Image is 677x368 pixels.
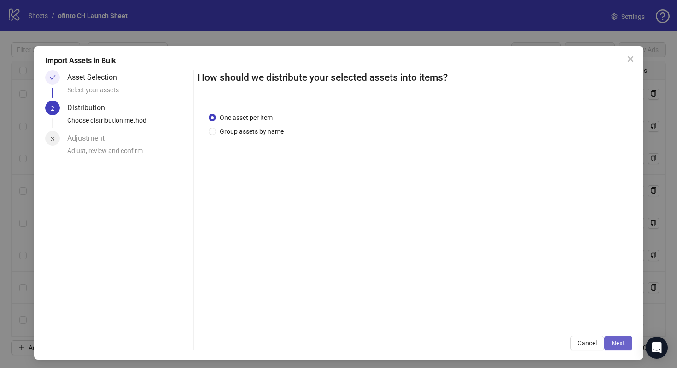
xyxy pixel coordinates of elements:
div: Open Intercom Messenger [646,337,668,359]
span: check [49,74,56,81]
button: Cancel [570,336,604,350]
div: Choose distribution method [67,115,190,131]
span: Cancel [578,339,597,347]
span: 2 [51,105,54,112]
span: Next [612,339,625,347]
div: Import Assets in Bulk [45,55,632,66]
div: Adjustment [67,131,112,146]
button: Close [623,52,638,66]
span: One asset per item [216,113,276,123]
div: Select your assets [67,85,190,101]
div: Distribution [67,101,112,115]
span: close [627,55,634,63]
span: 3 [51,135,54,142]
span: Group assets by name [216,126,287,137]
div: Adjust, review and confirm [67,146,190,161]
div: Asset Selection [67,70,124,85]
h2: How should we distribute your selected assets into items? [198,70,632,85]
button: Next [604,336,632,350]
